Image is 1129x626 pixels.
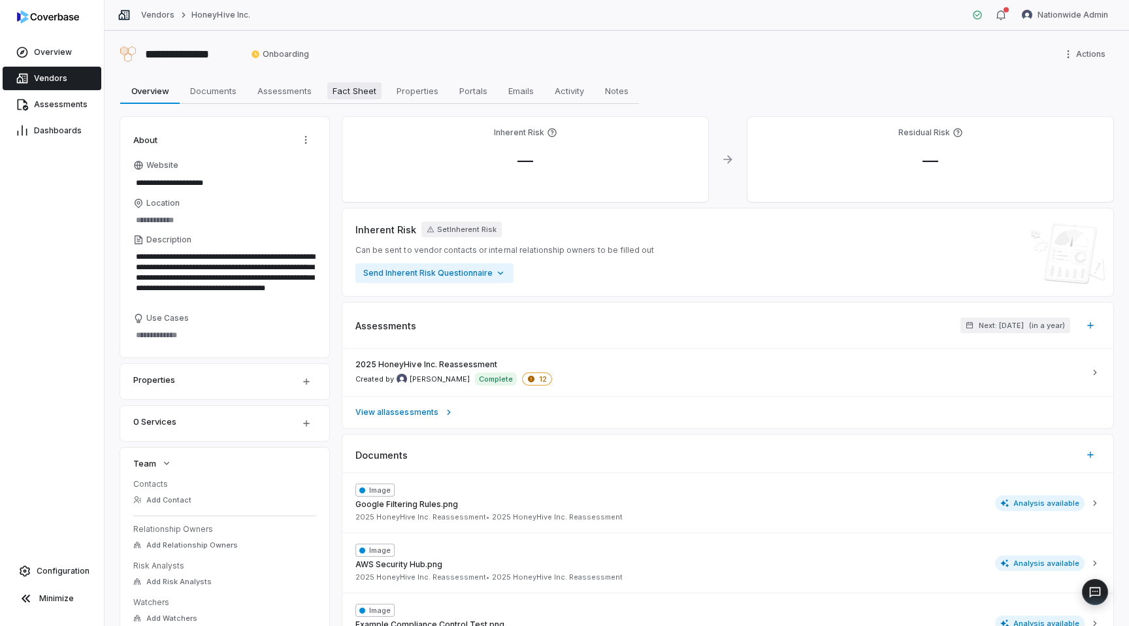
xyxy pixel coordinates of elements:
span: Analysis available [995,495,1085,511]
h4: Inherent Risk [494,127,544,138]
textarea: Use Cases [133,326,316,344]
span: 2025 HoneyHive Inc. Reassessment [355,572,489,582]
span: Can be sent to vendor contacts or internal relationship owners to be filled out [355,245,654,255]
span: Nationwide Admin [1038,10,1108,20]
p: Complete [479,374,513,384]
span: Image [355,484,395,497]
input: Website [133,174,294,192]
button: Team [129,452,176,475]
a: HoneyHive Inc. [191,10,250,20]
span: Assessments [34,99,88,110]
dt: Risk Analysts [133,561,316,571]
a: 2025 HoneyHive Inc. ReassessmentCreated by Kourtney Shields avatar[PERSON_NAME]Complete12 [342,349,1113,396]
a: Vendors [3,67,101,90]
button: Next: [DATE](in a year) [960,318,1070,333]
dt: Contacts [133,479,316,489]
h4: Residual Risk [898,127,950,138]
span: Minimize [39,593,74,604]
span: Emails [503,82,539,99]
span: 2025 HoneyHive Inc. Reassessment [355,512,489,522]
span: Team [133,457,156,469]
textarea: Description [133,248,316,308]
img: Nationwide Admin avatar [1022,10,1032,20]
a: Overview [3,41,101,64]
span: Onboarding [251,49,309,59]
span: Portals [454,82,493,99]
span: Documents [185,82,242,99]
button: ImageAWS Security Hub.png2025 HoneyHive Inc. Reassessment•2025 HoneyHive Inc. ReassessmentAnalysi... [342,533,1113,593]
span: Description [146,235,191,245]
span: Dashboards [34,125,82,136]
span: Image [355,604,395,617]
a: Assessments [3,93,101,116]
span: Documents [355,448,408,462]
a: Vendors [141,10,174,20]
span: 2025 HoneyHive Inc. Reassessment [355,359,497,370]
span: Overview [126,82,174,99]
span: Next: [DATE] [979,321,1024,331]
span: Overview [34,47,72,58]
span: Assessments [355,319,416,333]
span: Location [146,198,180,208]
span: View all assessments [355,407,438,418]
span: 2025 HoneyHive Inc. Reassessment [492,572,623,582]
span: Add Risk Analysts [146,577,212,587]
button: Send Inherent Risk Questionnaire [355,263,514,283]
span: 12 [522,372,552,386]
span: Notes [600,82,634,99]
span: AWS Security Hub.png [355,559,442,570]
span: Vendors [34,73,67,84]
dt: Relationship Owners [133,524,316,535]
span: Add Watchers [146,614,197,623]
button: ImageGoogle Filtering Rules.png2025 HoneyHive Inc. Reassessment•2025 HoneyHive Inc. ReassessmentA... [342,473,1113,533]
span: — [507,151,544,170]
img: logo-D7KZi-bG.svg [17,10,79,24]
span: Created by [355,374,470,384]
span: Image [355,544,395,557]
span: 2025 HoneyHive Inc. Reassessment [492,512,623,522]
span: Fact Sheet [327,82,382,99]
input: Location [133,211,316,229]
img: Kourtney Shields avatar [397,374,407,384]
button: More actions [1059,44,1113,64]
span: Inherent Risk [355,223,416,237]
span: • [486,572,489,582]
button: Actions [295,130,316,150]
span: Website [146,160,178,171]
button: Nationwide Admin avatarNationwide Admin [1014,5,1116,25]
span: [PERSON_NAME] [410,374,470,384]
span: Add Relationship Owners [146,540,238,550]
span: Assessments [252,82,317,99]
span: About [133,134,157,146]
dt: Watchers [133,597,316,608]
span: Google Filtering Rules.png [355,499,458,510]
span: Properties [391,82,444,99]
button: SetInherent Risk [421,222,502,237]
span: • [486,512,489,521]
button: Minimize [5,585,99,612]
span: Use Cases [146,313,189,323]
span: Activity [549,82,589,99]
button: Add Contact [129,488,195,512]
span: — [912,151,949,170]
span: Configuration [37,566,90,576]
span: Analysis available [995,555,1085,571]
a: Dashboards [3,119,101,142]
a: View allassessments [342,396,1113,428]
a: Configuration [5,559,99,583]
span: ( in a year ) [1029,321,1065,331]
